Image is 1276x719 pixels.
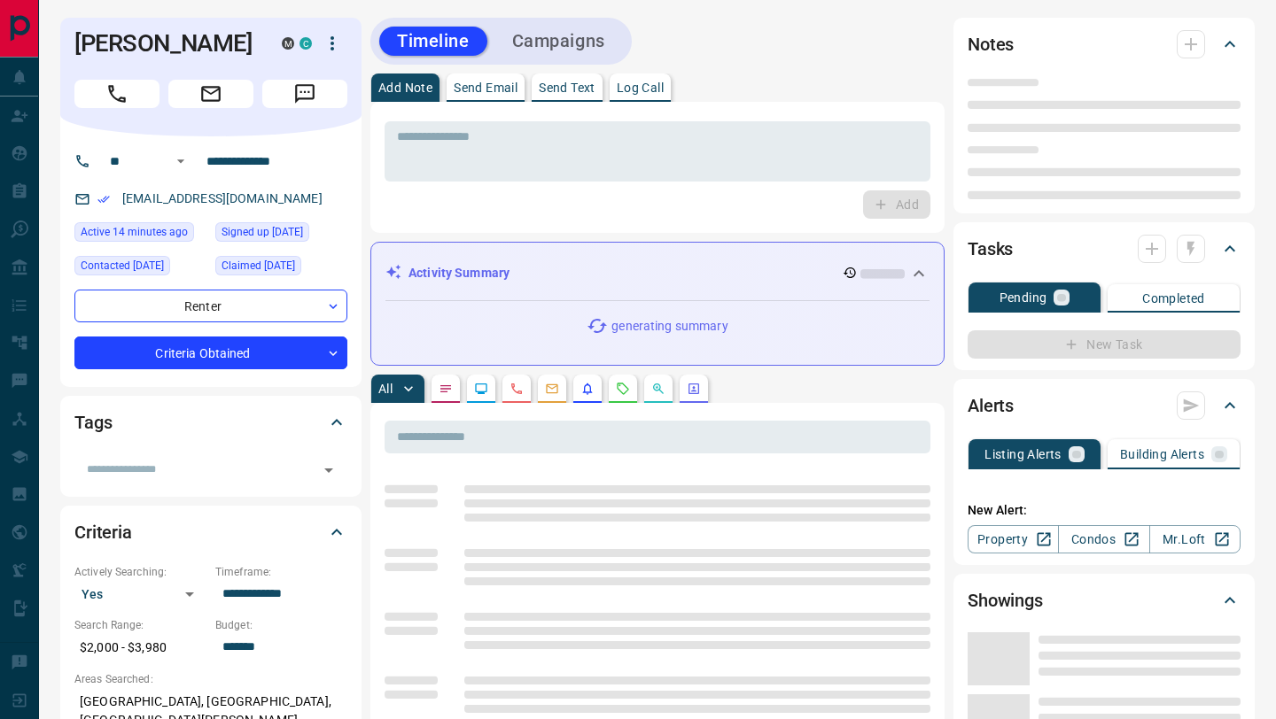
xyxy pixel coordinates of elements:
span: Message [262,80,347,108]
p: Completed [1142,292,1205,305]
p: Activity Summary [408,264,510,282]
div: Wed May 21 2025 [215,222,347,247]
div: Activity Summary [385,257,930,290]
svg: Listing Alerts [580,382,595,396]
svg: Agent Actions [687,382,701,396]
p: Send Email [454,81,517,94]
button: Campaigns [494,27,623,56]
p: All [378,383,393,395]
div: Mon Aug 18 2025 [74,222,206,247]
a: Mr.Loft [1149,525,1241,553]
div: Wed May 21 2025 [215,256,347,281]
svg: Notes [439,382,453,396]
button: Open [316,458,341,483]
div: Tasks [968,228,1241,270]
div: Tags [74,401,347,444]
svg: Calls [510,382,524,396]
h2: Tags [74,408,112,437]
svg: Requests [616,382,630,396]
div: Renter [74,290,347,322]
svg: Email Verified [97,193,110,205]
h2: Alerts [968,391,1014,420]
span: Email [168,80,253,108]
span: Contacted [DATE] [81,257,164,274]
p: Timeframe: [215,564,347,580]
h2: Showings [968,586,1043,615]
button: Timeline [379,27,487,56]
h1: [PERSON_NAME] [74,29,255,58]
a: Condos [1058,525,1149,553]
h2: Criteria [74,518,132,546]
p: Budget: [215,617,347,633]
svg: Lead Browsing Activity [474,382,488,396]
h2: Notes [968,30,1014,58]
p: Search Range: [74,617,206,633]
p: generating summary [611,317,727,336]
span: Call [74,80,159,108]
div: Showings [968,579,1241,622]
p: Listing Alerts [984,448,1062,460]
div: Yes [74,580,206,608]
div: Criteria [74,511,347,553]
p: Actively Searching: [74,564,206,580]
p: New Alert: [968,501,1241,520]
p: Building Alerts [1120,448,1204,460]
div: Criteria Obtained [74,336,347,369]
svg: Emails [545,382,559,396]
span: Signed up [DATE] [222,223,303,241]
div: mrloft.ca [282,37,294,50]
p: $2,000 - $3,980 [74,633,206,662]
div: Alerts [968,384,1241,427]
p: Areas Searched: [74,671,347,687]
span: Active 14 minutes ago [81,223,188,241]
span: Claimed [DATE] [222,257,295,274]
p: Add Note [378,81,432,94]
p: Log Call [617,81,664,94]
p: Send Text [539,81,595,94]
button: Open [170,151,191,172]
p: Pending [1000,291,1047,304]
h2: Tasks [968,235,1013,263]
a: [EMAIL_ADDRESS][DOMAIN_NAME] [122,191,323,205]
div: Notes [968,23,1241,66]
svg: Opportunities [651,382,665,396]
div: condos.ca [300,37,312,50]
div: Mon May 26 2025 [74,256,206,281]
a: Property [968,525,1059,553]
